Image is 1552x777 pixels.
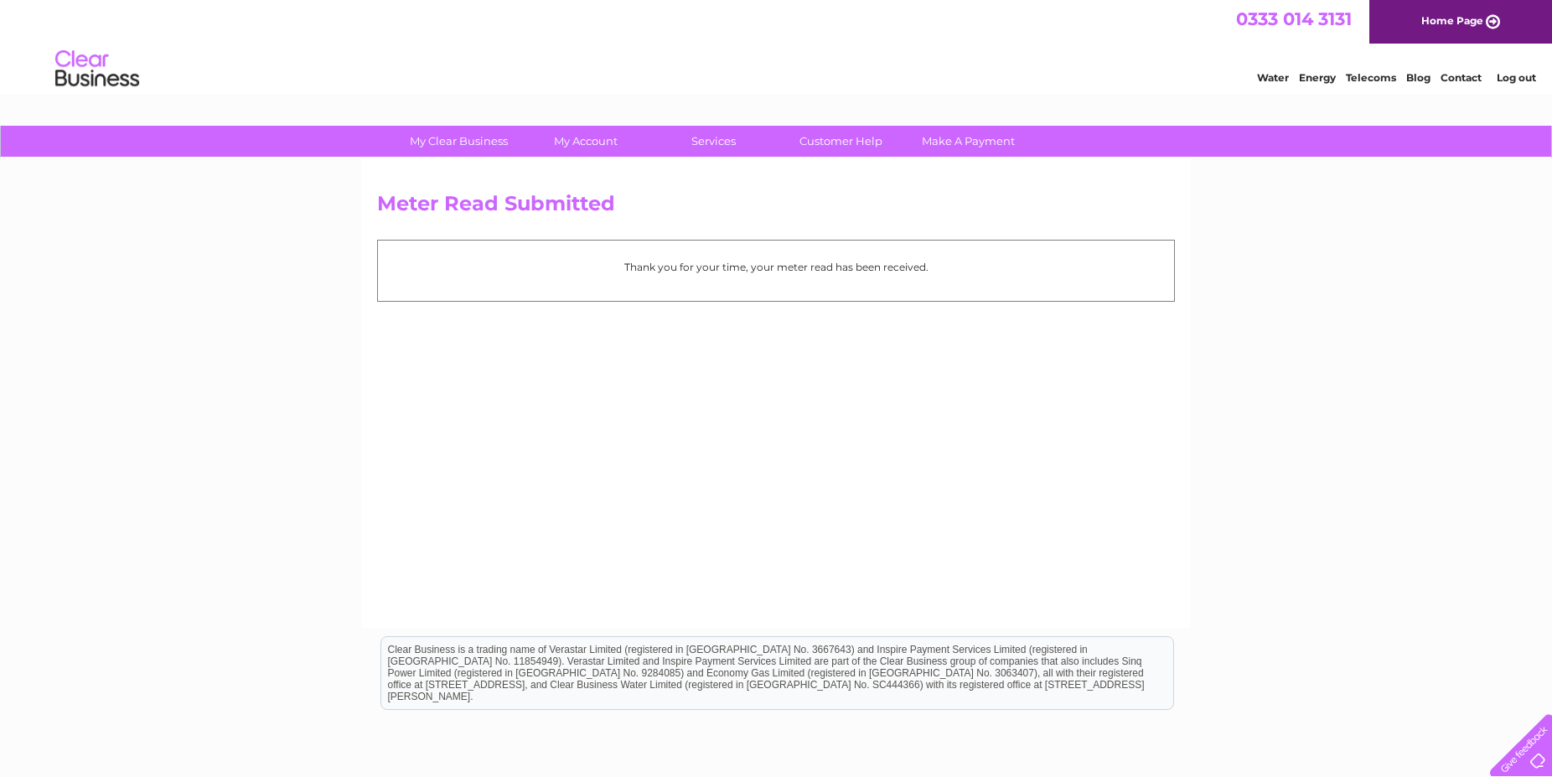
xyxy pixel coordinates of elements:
[517,126,655,157] a: My Account
[1441,71,1482,84] a: Contact
[377,192,1175,224] h2: Meter Read Submitted
[772,126,910,157] a: Customer Help
[386,259,1166,275] p: Thank you for your time, your meter read has been received.
[1406,71,1430,84] a: Blog
[381,9,1173,81] div: Clear Business is a trading name of Verastar Limited (registered in [GEOGRAPHIC_DATA] No. 3667643...
[644,126,783,157] a: Services
[1236,8,1352,29] a: 0333 014 3131
[1257,71,1289,84] a: Water
[899,126,1037,157] a: Make A Payment
[1346,71,1396,84] a: Telecoms
[390,126,528,157] a: My Clear Business
[1497,71,1536,84] a: Log out
[54,44,140,95] img: logo.png
[1299,71,1336,84] a: Energy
